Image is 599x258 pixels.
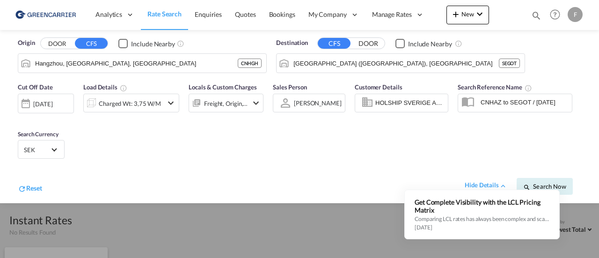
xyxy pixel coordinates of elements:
div: F [568,7,583,22]
md-icon: icon-refresh [18,184,26,193]
span: Cut Off Date [18,83,53,91]
img: 609dfd708afe11efa14177256b0082fb.png [14,4,77,25]
span: Help [547,7,563,22]
span: Manage Rates [372,10,412,19]
span: Analytics [95,10,122,19]
md-icon: icon-chevron-down [474,8,485,20]
md-checkbox: Checkbox No Ink [395,38,452,48]
span: Reset [26,184,42,192]
md-icon: Your search will be saved by the below given name [525,84,532,92]
button: icon-plus 400-fgNewicon-chevron-down [446,6,489,24]
span: Enquiries [195,10,222,18]
md-icon: Chargeable Weight [120,84,127,92]
span: Bookings [269,10,295,18]
span: New [450,10,485,18]
div: [DATE] [33,100,52,108]
span: Rate Search [147,10,182,18]
div: [PERSON_NAME] [294,99,342,107]
span: Destination [276,38,308,48]
md-input-container: Gothenburg (Goteborg), SEGOT [277,54,525,73]
div: Freight Origin Destination [204,97,248,110]
md-icon: icon-magnify [531,10,541,21]
input: Enter Customer Details [375,96,445,110]
div: Charged Wt: 3,75 W/Micon-chevron-down [83,94,179,112]
div: icon-refreshReset [18,184,42,195]
md-icon: icon-plus 400-fg [450,8,461,20]
div: icon-magnify [531,10,541,24]
button: DOOR [41,38,73,49]
input: Search by Port [35,56,238,70]
button: DOOR [352,38,385,49]
div: Freight Origin Destinationicon-chevron-down [189,94,263,112]
div: hide detailsicon-chevron-up [465,181,507,190]
div: Help [547,7,568,23]
span: Locals & Custom Charges [189,83,257,91]
span: Sales Person [273,83,307,91]
span: Load Details [83,83,127,91]
md-icon: Unchecked: Ignores neighbouring ports when fetching rates.Checked : Includes neighbouring ports w... [177,40,184,47]
md-datepicker: Select [18,112,25,125]
md-icon: icon-magnify [523,184,531,191]
md-input-container: Hangzhou, ZJ, CNHGH [18,54,266,73]
div: Include Nearby [131,39,175,49]
div: Charged Wt: 3,75 W/M [99,97,161,110]
span: SEK [24,146,50,154]
md-icon: Unchecked: Ignores neighbouring ports when fetching rates.Checked : Includes neighbouring ports w... [455,40,462,47]
span: Search Reference Name [458,83,532,91]
md-icon: icon-chevron-down [165,97,176,109]
span: Customer Details [355,83,402,91]
input: Search by Port [293,56,499,70]
md-select: Select Currency: kr SEKSweden Krona [23,143,59,156]
div: SEGOT [499,59,520,68]
md-icon: icon-chevron-up [499,182,507,190]
span: icon-magnifySearch Now [523,183,566,190]
md-icon: icon-chevron-down [250,97,262,109]
span: My Company [308,10,347,19]
button: icon-magnifySearch Now [517,178,573,195]
button: CFS [318,38,351,49]
md-select: Sales Person: Fredrik Fagerman [293,96,343,110]
span: Search Currency [18,131,58,138]
button: CFS [75,38,108,49]
div: [DATE] [18,94,74,113]
input: Search Reference Name [476,95,572,109]
div: CNHGH [238,59,262,68]
span: Quotes [235,10,256,18]
md-checkbox: Checkbox No Ink [118,38,175,48]
span: Origin [18,38,35,48]
div: Include Nearby [408,39,452,49]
